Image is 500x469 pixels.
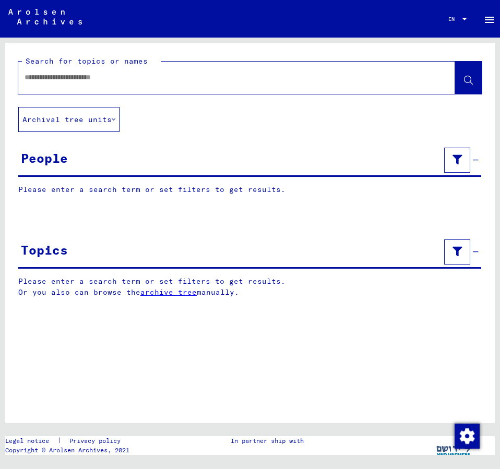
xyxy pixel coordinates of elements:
[8,9,82,25] img: Arolsen_neg.svg
[18,184,481,195] p: Please enter a search term or set filters to get results.
[454,423,479,448] div: Change consent
[448,16,460,22] span: EN
[231,436,304,446] p: In partner ship with
[18,107,120,132] button: Archival tree units
[483,14,496,26] mat-icon: Side nav toggle icon
[140,287,197,297] a: archive tree
[5,446,133,455] p: Copyright © Arolsen Archives, 2021
[21,149,68,167] div: People
[18,276,482,298] p: Please enter a search term or set filters to get results. Or you also can browse the manually.
[455,424,480,449] img: Change consent
[26,56,148,66] mat-label: Search for topics or names
[434,436,473,462] img: yv_logo.png
[61,436,133,446] a: Privacy policy
[5,436,133,446] div: |
[479,8,500,29] button: Toggle sidenav
[5,436,57,446] a: Legal notice
[21,240,68,259] div: Topics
